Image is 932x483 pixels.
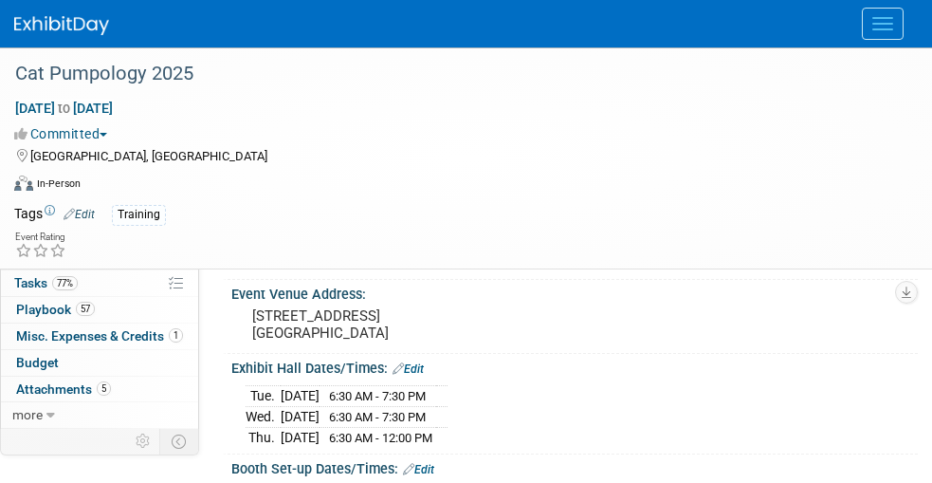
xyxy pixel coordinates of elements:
td: Toggle Event Tabs [160,429,199,454]
span: 77% [52,276,78,290]
td: Tags [14,204,95,226]
span: 1 [169,328,183,343]
span: 5 [97,381,111,396]
td: Personalize Event Tab Strip [127,429,160,454]
a: Tasks77% [1,270,198,296]
span: 6:30 AM - 7:30 PM [329,389,426,403]
td: Tue. [246,386,281,407]
td: Thu. [246,427,281,447]
span: 6:30 AM - 12:00 PM [329,431,432,445]
img: Format-Inperson.png [14,176,33,191]
div: Event Venue Address: [231,280,918,304]
span: 57 [76,302,95,316]
span: 6:30 AM - 7:30 PM [329,410,426,424]
pre: [STREET_ADDRESS] [GEOGRAPHIC_DATA] [252,307,897,342]
div: Event Rating [15,232,66,242]
span: Attachments [16,381,111,397]
a: Attachments5 [1,377,198,402]
a: Misc. Expenses & Credits1 [1,324,198,349]
div: Training [112,205,166,225]
span: Misc. Expenses & Credits [16,328,183,344]
div: Exhibit Hall Dates/Times: [231,354,918,379]
td: [DATE] [281,386,320,407]
span: Budget [16,355,59,370]
div: Event Format [14,173,908,201]
div: In-Person [36,176,81,191]
span: more [12,407,43,422]
div: Booth Set-up Dates/Times: [231,455,918,479]
button: Menu [862,8,904,40]
a: Edit [393,362,424,376]
td: Wed. [246,407,281,428]
span: to [55,101,73,116]
button: Committed [14,124,115,143]
a: Playbook57 [1,297,198,323]
a: more [1,402,198,428]
span: [DATE] [DATE] [14,100,114,117]
td: [DATE] [281,407,320,428]
a: Budget [1,350,198,376]
div: Cat Pumpology 2025 [9,57,894,91]
a: Edit [64,208,95,221]
span: Playbook [16,302,95,317]
span: Tasks [14,275,78,290]
a: Edit [403,463,434,476]
span: [GEOGRAPHIC_DATA], [GEOGRAPHIC_DATA] [30,149,267,163]
td: [DATE] [281,427,320,447]
img: ExhibitDay [14,16,109,35]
